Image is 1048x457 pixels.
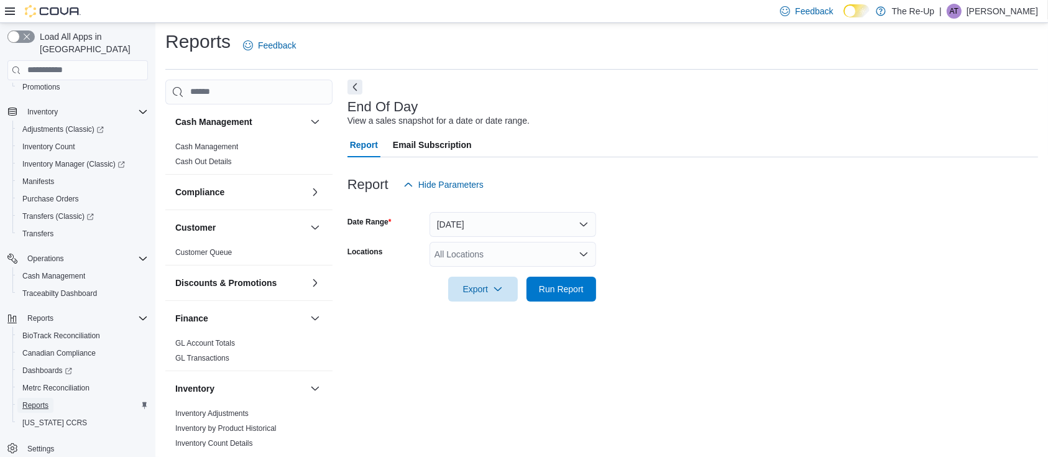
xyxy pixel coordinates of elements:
a: Dashboards [12,362,153,379]
a: Cash Out Details [175,157,232,166]
a: Purchase Orders [17,192,84,206]
span: [US_STATE] CCRS [22,418,87,428]
span: AT [950,4,958,19]
a: BioTrack Reconciliation [17,328,105,343]
span: Metrc Reconciliation [17,381,148,395]
h3: Report [347,177,388,192]
h3: Customer [175,221,216,234]
span: Promotions [17,80,148,95]
span: Inventory [22,104,148,119]
a: GL Transactions [175,354,229,362]
a: Cash Management [17,269,90,284]
a: Traceabilty Dashboard [17,286,102,301]
span: Purchase Orders [22,194,79,204]
a: Canadian Compliance [17,346,101,361]
span: Dark Mode [843,17,844,18]
a: GL Account Totals [175,339,235,348]
a: Inventory Manager (Classic) [17,157,130,172]
button: Canadian Compliance [12,344,153,362]
a: Settings [22,441,59,456]
span: Inventory Manager (Classic) [17,157,148,172]
label: Date Range [347,217,392,227]
a: [US_STATE] CCRS [17,415,92,430]
span: Metrc Reconciliation [22,383,90,393]
label: Locations [347,247,383,257]
button: Cash Management [12,267,153,285]
span: Inventory Manager (Classic) [22,159,125,169]
button: Inventory [22,104,63,119]
span: Feedback [258,39,296,52]
a: Transfers [17,226,58,241]
span: Operations [22,251,148,266]
span: Hide Parameters [418,178,484,191]
span: Report [350,132,378,157]
span: GL Account Totals [175,338,235,348]
span: Run Report [539,283,584,295]
span: Purchase Orders [17,192,148,206]
span: Inventory by Product Historical [175,423,277,433]
div: Finance [165,336,333,371]
button: Reports [2,310,153,327]
a: Inventory Adjustments [175,409,249,418]
button: Manifests [12,173,153,190]
span: Transfers [22,229,53,239]
span: Inventory [27,107,58,117]
a: Inventory Count [17,139,80,154]
span: Canadian Compliance [22,348,96,358]
button: Traceabilty Dashboard [12,285,153,302]
a: Inventory by Product Historical [175,424,277,433]
div: Cash Management [165,139,333,174]
h3: Discounts & Promotions [175,277,277,289]
span: Reports [22,400,48,410]
a: Feedback [238,33,301,58]
div: Aubrey Turner [947,4,962,19]
h1: Reports [165,29,231,54]
button: Promotions [12,78,153,96]
button: Finance [175,312,305,325]
span: Email Subscription [393,132,472,157]
span: Operations [27,254,64,264]
p: | [939,4,942,19]
h3: Finance [175,312,208,325]
a: Inventory Count Details [175,439,253,448]
span: Dashboards [22,366,72,376]
button: Operations [2,250,153,267]
a: Transfers (Classic) [12,208,153,225]
span: Export [456,277,510,302]
button: Reports [22,311,58,326]
span: Inventory Count [22,142,75,152]
span: Reports [27,313,53,323]
a: Promotions [17,80,65,95]
button: Transfers [12,225,153,242]
span: Canadian Compliance [17,346,148,361]
span: Load All Apps in [GEOGRAPHIC_DATA] [35,30,148,55]
button: Discounts & Promotions [308,275,323,290]
button: Customer [308,220,323,235]
span: Washington CCRS [17,415,148,430]
span: Cash Management [22,271,85,281]
button: Inventory [308,381,323,396]
span: Traceabilty Dashboard [17,286,148,301]
span: Reports [17,398,148,413]
button: Inventory Count [12,138,153,155]
span: Cash Out Details [175,157,232,167]
div: View a sales snapshot for a date or date range. [347,114,530,127]
span: Feedback [795,5,833,17]
span: Transfers [17,226,148,241]
span: Cash Management [175,142,238,152]
div: Customer [165,245,333,265]
span: Adjustments (Classic) [17,122,148,137]
a: Adjustments (Classic) [12,121,153,138]
span: Dashboards [17,363,148,378]
button: Next [347,80,362,95]
h3: End Of Day [347,99,418,114]
a: Customer Queue [175,248,232,257]
button: Cash Management [175,116,305,128]
h3: Cash Management [175,116,252,128]
span: Inventory Count Details [175,438,253,448]
a: Reports [17,398,53,413]
a: Dashboards [17,363,77,378]
p: [PERSON_NAME] [967,4,1038,19]
span: Customer Queue [175,247,232,257]
button: Purchase Orders [12,190,153,208]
